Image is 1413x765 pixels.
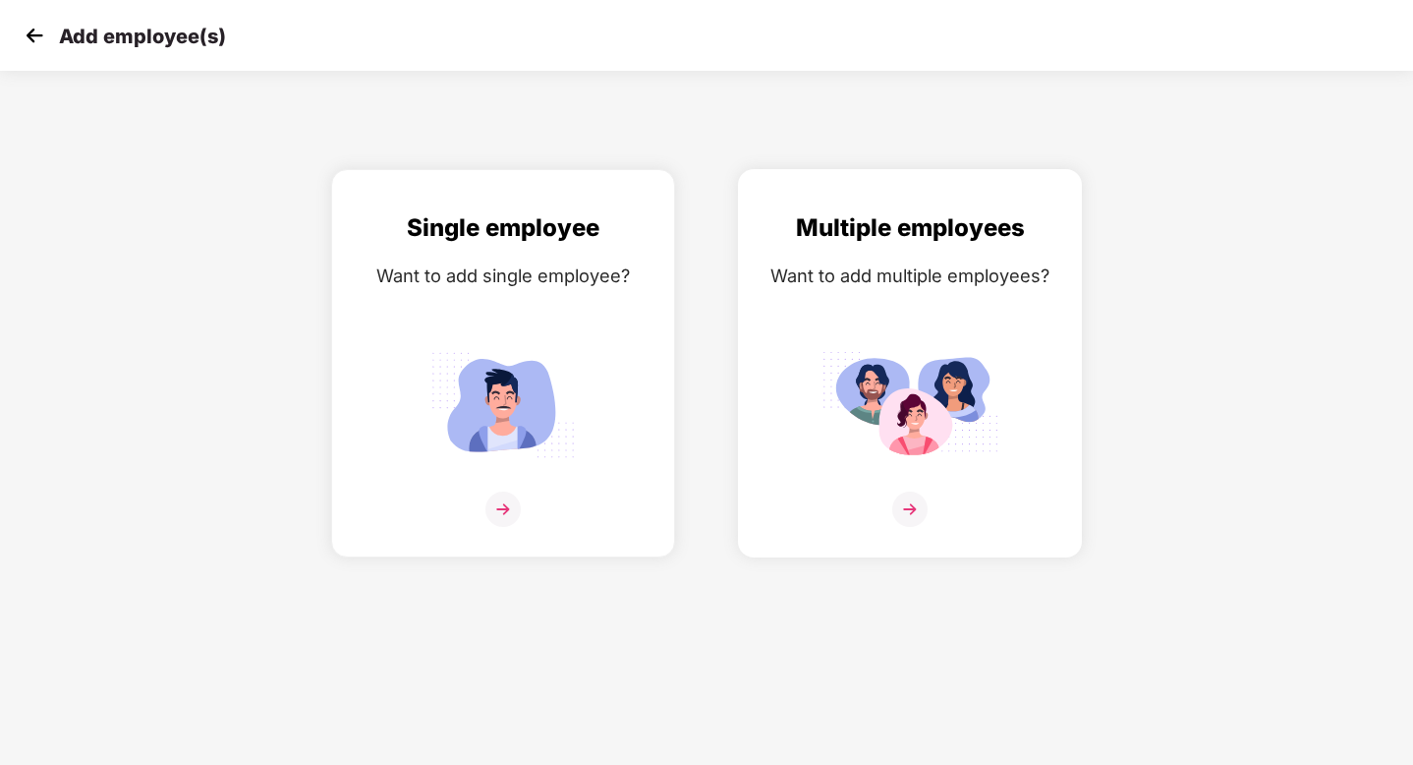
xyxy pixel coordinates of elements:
[485,492,521,527] img: svg+xml;base64,PHN2ZyB4bWxucz0iaHR0cDovL3d3dy53My5vcmcvMjAwMC9zdmciIHdpZHRoPSIzNiIgaGVpZ2h0PSIzNi...
[59,25,226,48] p: Add employee(s)
[759,262,1061,290] div: Want to add multiple employees?
[821,343,998,466] img: svg+xml;base64,PHN2ZyB4bWxucz0iaHR0cDovL3d3dy53My5vcmcvMjAwMC9zdmciIGlkPSJNdWx0aXBsZV9lbXBsb3llZS...
[20,21,49,50] img: svg+xml;base64,PHN2ZyB4bWxucz0iaHR0cDovL3d3dy53My5vcmcvMjAwMC9zdmciIHdpZHRoPSIzMCIgaGVpZ2h0PSIzMC...
[352,209,654,247] div: Single employee
[892,492,928,527] img: svg+xml;base64,PHN2ZyB4bWxucz0iaHR0cDovL3d3dy53My5vcmcvMjAwMC9zdmciIHdpZHRoPSIzNiIgaGVpZ2h0PSIzNi...
[415,343,592,466] img: svg+xml;base64,PHN2ZyB4bWxucz0iaHR0cDovL3d3dy53My5vcmcvMjAwMC9zdmciIGlkPSJTaW5nbGVfZW1wbG95ZWUiIH...
[759,209,1061,247] div: Multiple employees
[352,262,654,290] div: Want to add single employee?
